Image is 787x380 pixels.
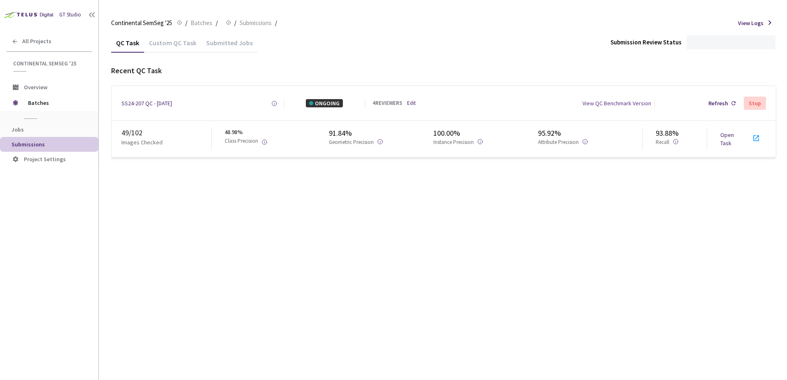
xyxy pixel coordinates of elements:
[121,138,163,146] p: Images Checked
[22,38,51,45] span: All Projects
[240,18,272,28] span: Submissions
[24,83,47,91] span: Overview
[708,99,728,107] div: Refresh
[111,39,144,53] div: QC Task
[329,128,433,139] div: 91.84%
[234,18,236,28] li: /
[59,11,81,19] div: GT Studio
[111,65,776,76] div: Recent QC Task
[216,18,218,28] li: /
[121,99,172,107] a: SS24-207 QC - [DATE]
[191,18,212,28] span: Batches
[656,139,669,146] p: Recall
[201,39,258,53] div: Submitted Jobs
[121,127,211,138] div: 49 / 102
[749,100,761,107] div: Stop
[13,60,87,67] span: Continental SemSeg '25
[185,18,187,28] li: /
[111,18,172,28] span: Continental SemSeg '25
[433,139,474,146] p: Instance Precision
[538,139,579,146] p: Attribute Precision
[582,99,651,107] div: View QC Benchmark Version
[144,39,201,53] div: Custom QC Task
[238,18,273,27] a: Submissions
[189,18,214,27] a: Batches
[720,131,734,147] a: Open Task
[306,99,343,107] div: ONGOING
[275,18,277,28] li: /
[738,19,764,27] span: View Logs
[24,155,66,163] span: Project Settings
[433,128,538,139] div: 100.00%
[225,137,258,146] p: Class Precision
[656,128,707,139] div: 93.88%
[407,100,416,107] a: Edit
[28,95,84,111] span: Batches
[225,128,329,150] div: 48.98%
[538,128,643,139] div: 95.92%
[373,100,402,107] div: 4 REVIEWERS
[12,141,45,148] span: Submissions
[12,126,24,133] span: Jobs
[329,139,374,146] p: Geometric Precision
[610,38,682,46] div: Submission Review Status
